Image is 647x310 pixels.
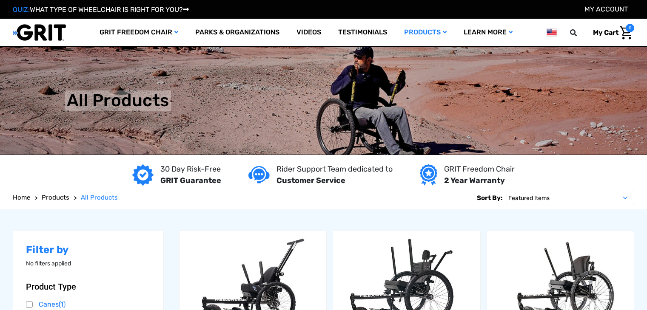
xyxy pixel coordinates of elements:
strong: GRIT Guarantee [160,176,221,185]
a: Testimonials [330,19,396,46]
p: GRIT Freedom Chair [444,163,515,175]
strong: 2 Year Warranty [444,176,505,185]
p: No filters applied [26,259,151,268]
a: QUIZ:WHAT TYPE OF WHEELCHAIR IS RIGHT FOR YOU? [13,6,189,14]
a: Products [42,193,69,203]
span: My Cart [593,28,618,37]
input: Search [574,24,587,42]
span: Home [13,194,30,201]
strong: Customer Service [276,176,345,185]
span: (1) [59,300,66,308]
img: GRIT All-Terrain Wheelchair and Mobility Equipment [13,24,66,41]
a: All Products [81,193,118,203]
a: Videos [288,19,330,46]
a: Products [396,19,455,46]
a: Learn More [455,19,521,46]
img: Year warranty [420,164,437,186]
a: Home [13,193,30,203]
img: us.png [547,27,557,38]
img: GRIT Guarantee [132,164,154,186]
h1: All Products [67,90,169,111]
a: Cart with 0 items [587,24,634,42]
a: Parks & Organizations [187,19,288,46]
label: Sort By: [477,191,502,205]
span: QUIZ: [13,6,30,14]
a: Account [584,5,628,13]
span: 0 [626,24,634,32]
span: Products [42,194,69,201]
p: 30 Day Risk-Free [160,163,221,175]
a: GRIT Freedom Chair [91,19,187,46]
p: Rider Support Team dedicated to [276,163,393,175]
button: Product Type [26,282,151,292]
h2: Filter by [26,244,151,256]
span: All Products [81,194,118,201]
img: Cart [620,26,632,39]
span: Product Type [26,282,76,292]
img: Customer service [248,166,270,183]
